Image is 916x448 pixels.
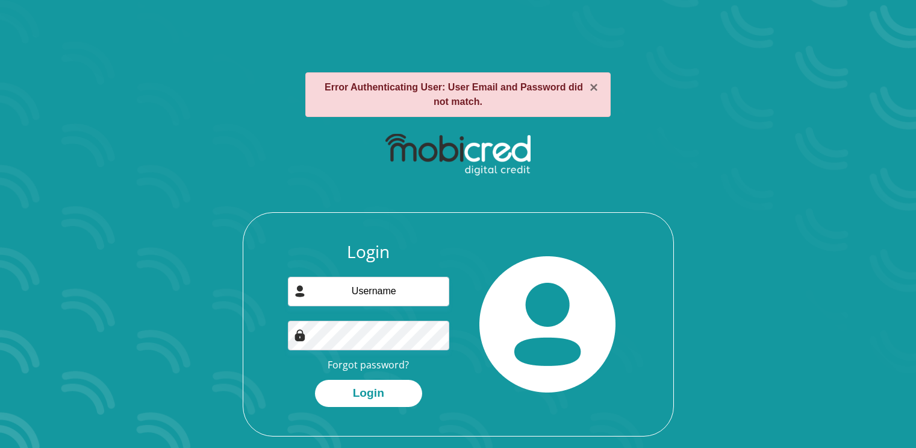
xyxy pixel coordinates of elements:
button: × [590,80,598,95]
img: mobicred logo [385,134,531,176]
img: Image [294,329,306,341]
img: user-icon image [294,285,306,297]
a: Forgot password? [328,358,409,371]
h3: Login [288,242,449,262]
strong: Error Authenticating User: User Email and Password did not match. [325,82,583,107]
input: Username [288,277,449,306]
button: Login [315,380,422,407]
